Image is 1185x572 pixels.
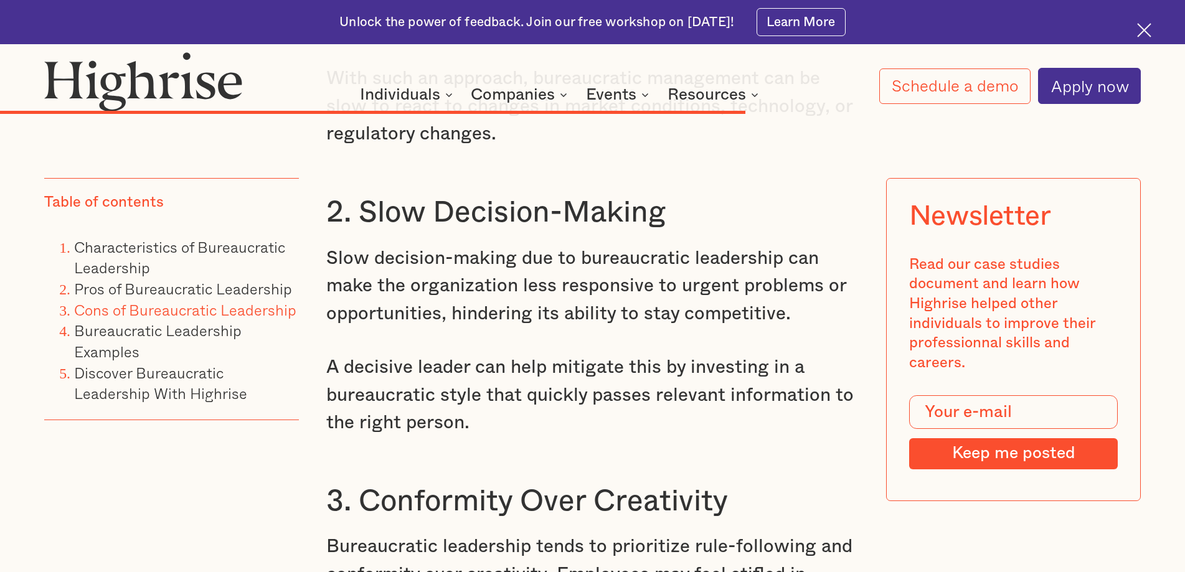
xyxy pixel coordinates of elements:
[74,235,285,279] a: Characteristics of Bureaucratic Leadership
[909,438,1118,469] input: Keep me posted
[586,87,636,102] div: Events
[74,277,292,300] a: Pros of Bureaucratic Leadership
[74,319,242,363] a: Bureaucratic Leadership Examples
[668,87,746,102] div: Resources
[668,87,762,102] div: Resources
[339,14,734,31] div: Unlock the power of feedback. Join our free workshop on [DATE]!
[44,193,164,213] div: Table of contents
[879,68,1031,104] a: Schedule a demo
[1137,23,1151,37] img: Cross icon
[471,87,571,102] div: Companies
[909,200,1050,233] div: Newsletter
[74,360,247,405] a: Discover Bureaucratic Leadership With Highrise
[909,255,1118,373] div: Read our case studies document and learn how Highrise helped other individuals to improve their p...
[44,52,242,111] img: Highrise logo
[360,87,440,102] div: Individuals
[326,245,859,328] p: Slow decision-making due to bureaucratic leadership can make the organization less responsive to ...
[909,395,1118,469] form: Modal Form
[326,483,859,520] h3: 3. Conformity Over Creativity
[326,194,859,231] h3: 2. Slow Decision-Making
[326,354,859,437] p: A decisive leader can help mitigate this by investing in a bureaucratic style that quickly passes...
[1038,68,1140,104] a: Apply now
[360,87,456,102] div: Individuals
[757,8,846,36] a: Learn More
[586,87,653,102] div: Events
[74,298,296,321] a: Cons of Bureaucratic Leadership
[471,87,555,102] div: Companies
[909,395,1118,429] input: Your e-mail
